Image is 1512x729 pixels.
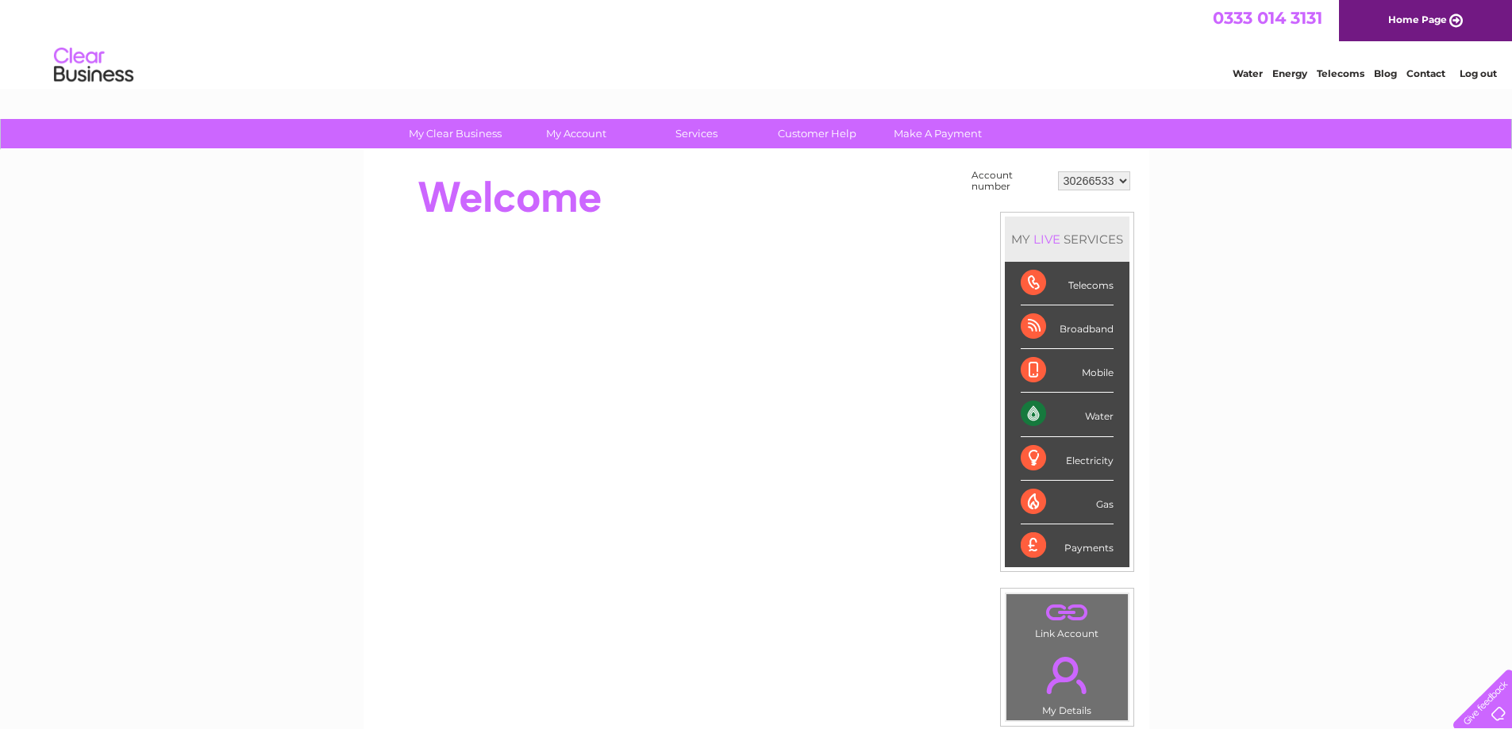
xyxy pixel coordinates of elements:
[1010,598,1124,626] a: .
[631,119,762,148] a: Services
[1021,437,1114,481] div: Electricity
[390,119,521,148] a: My Clear Business
[872,119,1003,148] a: Make A Payment
[1021,393,1114,436] div: Water
[752,119,883,148] a: Customer Help
[1272,67,1307,79] a: Energy
[1317,67,1364,79] a: Telecoms
[1010,647,1124,703] a: .
[1021,349,1114,393] div: Mobile
[1021,305,1114,349] div: Broadband
[1233,67,1263,79] a: Water
[1374,67,1397,79] a: Blog
[1213,8,1322,28] a: 0333 014 3131
[53,41,134,90] img: logo.png
[1006,593,1129,643] td: Link Account
[1021,262,1114,305] div: Telecoms
[1021,524,1114,567] div: Payments
[1021,481,1114,524] div: Gas
[510,119,641,148] a: My Account
[1006,643,1129,721] td: My Details
[1460,67,1497,79] a: Log out
[1406,67,1445,79] a: Contact
[968,166,1054,196] td: Account number
[1005,217,1129,262] div: MY SERVICES
[1030,232,1064,247] div: LIVE
[382,9,1132,77] div: Clear Business is a trading name of Verastar Limited (registered in [GEOGRAPHIC_DATA] No. 3667643...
